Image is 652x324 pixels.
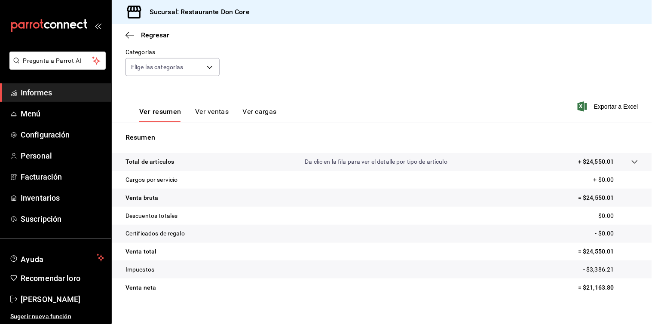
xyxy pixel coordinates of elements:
font: Ver resumen [139,107,181,116]
button: Regresar [126,31,169,39]
font: Personal [21,151,52,160]
font: Da clic en la fila para ver el detalle por tipo de artículo [305,158,448,165]
font: Facturación [21,172,62,181]
font: Total de artículos [126,158,174,165]
font: Recomendar loro [21,274,80,283]
font: Regresar [141,31,169,39]
font: = $21,163.80 [578,284,614,291]
font: Descuentos totales [126,212,178,219]
font: Cargos por servicio [126,176,178,183]
button: Exportar a Excel [579,101,638,112]
a: Pregunta a Parrot AI [6,62,106,71]
font: Certificados de regalo [126,230,185,237]
button: Pregunta a Parrot AI [9,52,106,70]
font: Suscripción [21,214,61,223]
font: Configuración [21,130,70,139]
font: + $24,550.01 [578,158,614,165]
font: [PERSON_NAME] [21,295,81,304]
font: - $0.00 [595,230,614,237]
button: abrir_cajón_menú [95,22,101,29]
font: Sucursal: Restaurante Don Core [150,8,250,16]
font: Venta neta [126,284,156,291]
font: Ver ventas [195,107,229,116]
div: pestañas de navegación [139,107,277,122]
font: Menú [21,109,41,118]
font: Venta total [126,248,156,255]
font: Exportar a Excel [594,103,638,110]
font: Pregunta a Parrot AI [23,57,82,64]
font: - $0.00 [595,212,614,219]
font: Ver cargas [243,107,277,116]
font: Ayuda [21,255,44,264]
font: Elige las categorías [131,64,184,70]
font: + $0.00 [594,176,614,183]
font: - $3,386.21 [584,266,614,273]
font: Impuestos [126,266,154,273]
font: Categorías [126,49,155,56]
font: Resumen [126,133,155,141]
font: Sugerir nueva función [10,313,71,320]
font: Informes [21,88,52,97]
font: Inventarios [21,193,60,202]
font: = $24,550.01 [578,248,614,255]
font: = $24,550.01 [578,194,614,201]
font: Venta bruta [126,194,158,201]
